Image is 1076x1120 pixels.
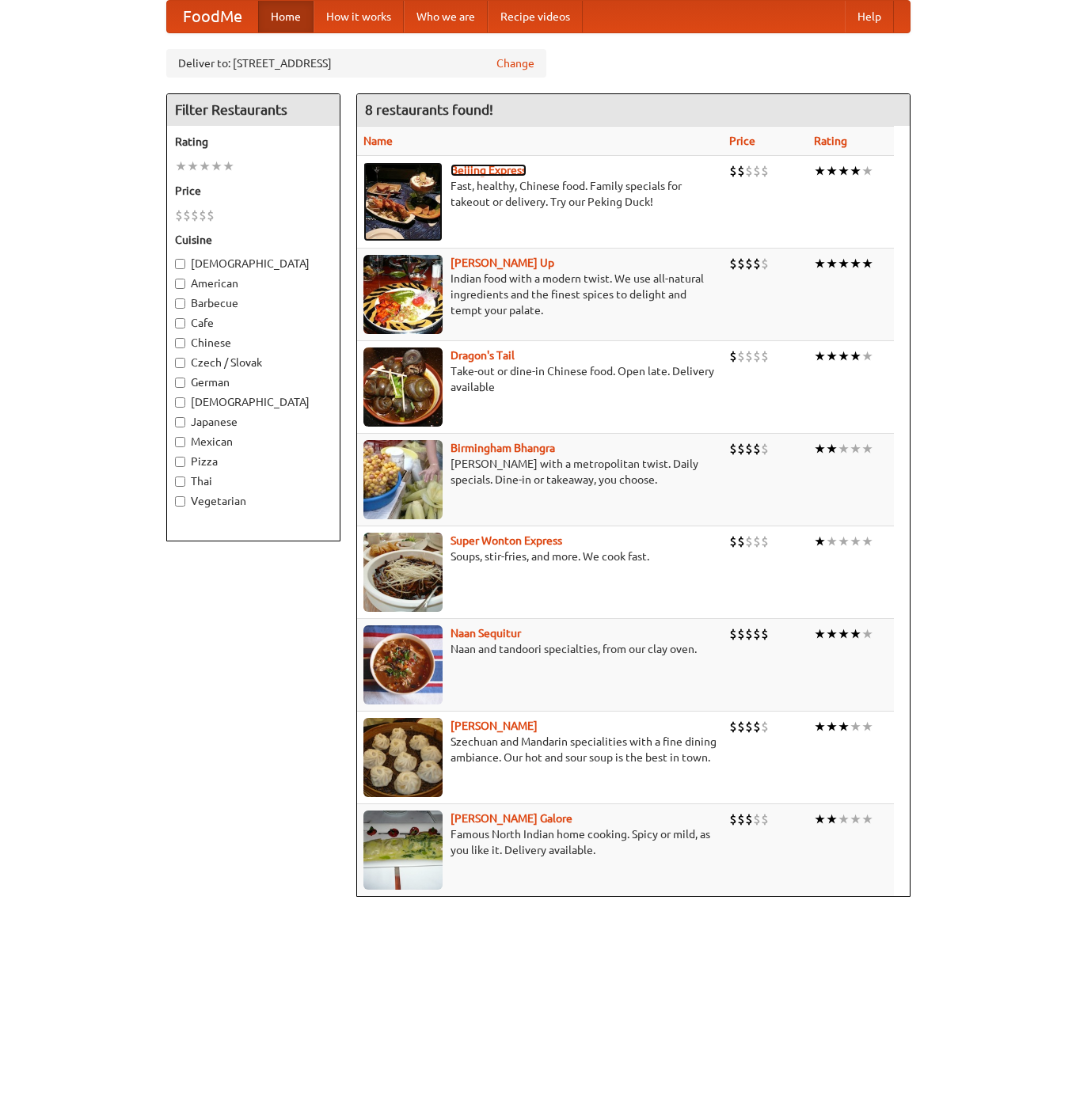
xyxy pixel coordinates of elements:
[838,533,850,550] li: ★
[175,437,185,447] input: Mexican
[451,164,527,177] a: Beijing Express
[363,135,393,147] a: Name
[737,162,745,180] li: $
[496,55,534,71] a: Change
[729,625,737,643] li: $
[451,349,515,362] a: Dragon's Tail
[175,496,185,507] input: Vegetarian
[175,434,332,450] label: Mexican
[850,440,861,457] li: ★
[365,102,493,117] ng-pluralize: 8 restaurants found!
[175,374,332,390] label: German
[737,718,745,735] li: $
[850,718,861,735] li: ★
[761,347,769,365] li: $
[850,533,861,550] li: ★
[175,318,185,328] input: Cafe
[175,232,332,248] h5: Cuisine
[826,440,838,457] li: ★
[826,533,838,550] li: ★
[729,811,737,828] li: $
[850,255,861,272] li: ★
[814,811,826,828] li: ★
[167,94,340,126] h4: Filter Restaurants
[753,162,761,180] li: $
[826,625,838,643] li: ★
[826,347,838,365] li: ★
[826,718,838,735] li: ★
[363,456,717,488] p: [PERSON_NAME] with a metropolitan twist. Daily specials. Dine-in or takeaway, you choose.
[861,811,873,828] li: ★
[175,256,332,271] label: [DEMOGRAPHIC_DATA]
[826,255,838,272] li: ★
[838,718,850,735] li: ★
[451,442,555,454] a: Birmingham Bhangra
[175,414,332,430] label: Japanese
[175,259,185,269] input: [DEMOGRAPHIC_DATA]
[363,440,443,519] img: bhangra.jpg
[363,271,717,318] p: Indian food with a modern twist. We use all-natural ingredients and the finest spices to delight ...
[175,457,185,467] input: Pizza
[175,454,332,469] label: Pizza
[363,718,443,797] img: shandong.jpg
[761,255,769,272] li: $
[861,533,873,550] li: ★
[737,347,745,365] li: $
[861,162,873,180] li: ★
[753,533,761,550] li: $
[451,812,572,825] a: [PERSON_NAME] Galore
[451,534,562,547] a: Super Wonton Express
[175,275,332,291] label: American
[838,255,850,272] li: ★
[729,135,755,147] a: Price
[761,811,769,828] li: $
[838,440,850,457] li: ★
[745,625,753,643] li: $
[761,718,769,735] li: $
[838,347,850,365] li: ★
[745,533,753,550] li: $
[737,625,745,643] li: $
[838,625,850,643] li: ★
[861,718,873,735] li: ★
[175,397,185,408] input: [DEMOGRAPHIC_DATA]
[175,476,185,487] input: Thai
[451,719,538,732] a: [PERSON_NAME]
[199,207,207,224] li: $
[753,440,761,457] li: $
[737,533,745,550] li: $
[451,627,521,640] a: Naan Sequitur
[861,440,873,457] li: ★
[363,178,717,210] p: Fast, healthy, Chinese food. Family specials for takeout or delivery. Try our Peking Duck!
[175,394,332,410] label: [DEMOGRAPHIC_DATA]
[363,826,717,858] p: Famous North Indian home cooking. Spicy or mild, as you like it. Delivery available.
[745,347,753,365] li: $
[207,207,215,224] li: $
[838,162,850,180] li: ★
[850,162,861,180] li: ★
[761,533,769,550] li: $
[814,135,847,147] a: Rating
[363,734,717,765] p: Szechuan and Mandarin specialities with a fine dining ambiance. Our hot and sour soup is the best...
[175,355,332,370] label: Czech / Slovak
[363,549,717,564] p: Soups, stir-fries, and more. We cook fast.
[729,718,737,735] li: $
[745,440,753,457] li: $
[175,158,187,175] li: ★
[850,811,861,828] li: ★
[729,162,737,180] li: $
[850,625,861,643] li: ★
[363,363,717,395] p: Take-out or dine-in Chinese food. Open late. Delivery available
[814,533,826,550] li: ★
[826,162,838,180] li: ★
[814,625,826,643] li: ★
[175,315,332,331] label: Cafe
[861,625,873,643] li: ★
[737,811,745,828] li: $
[845,1,894,32] a: Help
[363,641,717,657] p: Naan and tandoori specialties, from our clay oven.
[258,1,314,32] a: Home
